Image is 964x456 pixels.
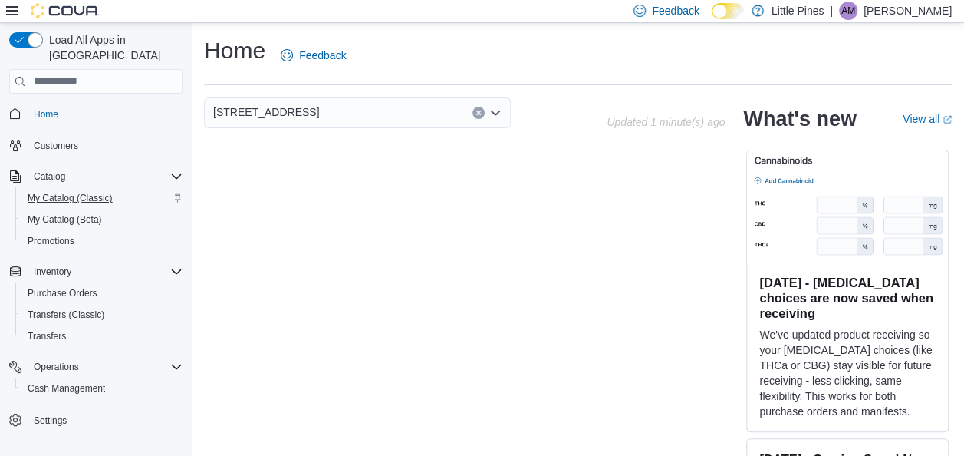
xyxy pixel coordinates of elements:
button: Settings [3,408,189,431]
span: Load All Apps in [GEOGRAPHIC_DATA] [43,32,183,63]
span: Catalog [28,167,183,186]
p: We've updated product receiving so your [MEDICAL_DATA] choices (like THCa or CBG) stay visible fo... [759,327,936,419]
span: [STREET_ADDRESS] [213,103,319,121]
button: Inventory [3,261,189,283]
span: Home [34,108,58,121]
button: My Catalog (Beta) [15,209,189,230]
a: Feedback [275,40,352,71]
button: Transfers (Classic) [15,304,189,325]
span: Transfers (Classic) [21,306,183,324]
span: Feedback [299,48,346,63]
button: Inventory [28,263,77,281]
a: Cash Management [21,379,111,398]
span: Inventory [28,263,183,281]
a: Settings [28,411,73,430]
span: Settings [34,415,67,427]
button: My Catalog (Classic) [15,187,189,209]
h3: [DATE] - [MEDICAL_DATA] choices are now saved when receiving [759,275,936,321]
a: Transfers [21,327,72,345]
span: Dark Mode [712,19,712,20]
span: Inventory [34,266,71,278]
h2: What's new [743,107,856,131]
input: Dark Mode [712,3,744,19]
span: Feedback [652,3,699,18]
span: Cash Management [21,379,183,398]
button: Catalog [3,166,189,187]
span: Transfers [21,327,183,345]
span: Settings [28,410,183,429]
p: [PERSON_NAME] [864,2,952,20]
span: Customers [34,140,78,152]
button: Open list of options [489,107,502,119]
p: Little Pines [772,2,824,20]
span: Operations [28,358,183,376]
button: Catalog [28,167,71,186]
button: Promotions [15,230,189,252]
p: Updated 1 minute(s) ago [607,116,725,128]
span: Promotions [21,232,183,250]
a: Home [28,105,64,124]
a: Purchase Orders [21,284,104,302]
span: Catalog [34,170,65,183]
button: Transfers [15,325,189,347]
span: My Catalog (Classic) [21,189,183,207]
span: Promotions [28,235,74,247]
a: View allExternal link [903,113,952,125]
img: Cova [31,3,100,18]
span: Transfers (Classic) [28,309,104,321]
span: AM [841,2,855,20]
button: Operations [28,358,85,376]
svg: External link [943,115,952,124]
button: Purchase Orders [15,283,189,304]
a: My Catalog (Beta) [21,210,108,229]
button: Operations [3,356,189,378]
p: | [830,2,833,20]
h1: Home [204,35,265,66]
a: Promotions [21,232,81,250]
button: Clear input [472,107,485,119]
span: Home [28,104,183,124]
div: Aron Mitchell [839,2,857,20]
span: Transfers [28,330,66,342]
span: My Catalog (Beta) [28,213,102,226]
span: Purchase Orders [28,287,97,299]
button: Cash Management [15,378,189,399]
span: My Catalog (Classic) [28,192,113,204]
a: Transfers (Classic) [21,306,110,324]
span: Customers [28,136,183,155]
button: Customers [3,134,189,157]
a: My Catalog (Classic) [21,189,119,207]
a: Customers [28,137,84,155]
span: Operations [34,361,79,373]
span: Purchase Orders [21,284,183,302]
button: Home [3,103,189,125]
span: Cash Management [28,382,105,395]
span: My Catalog (Beta) [21,210,183,229]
